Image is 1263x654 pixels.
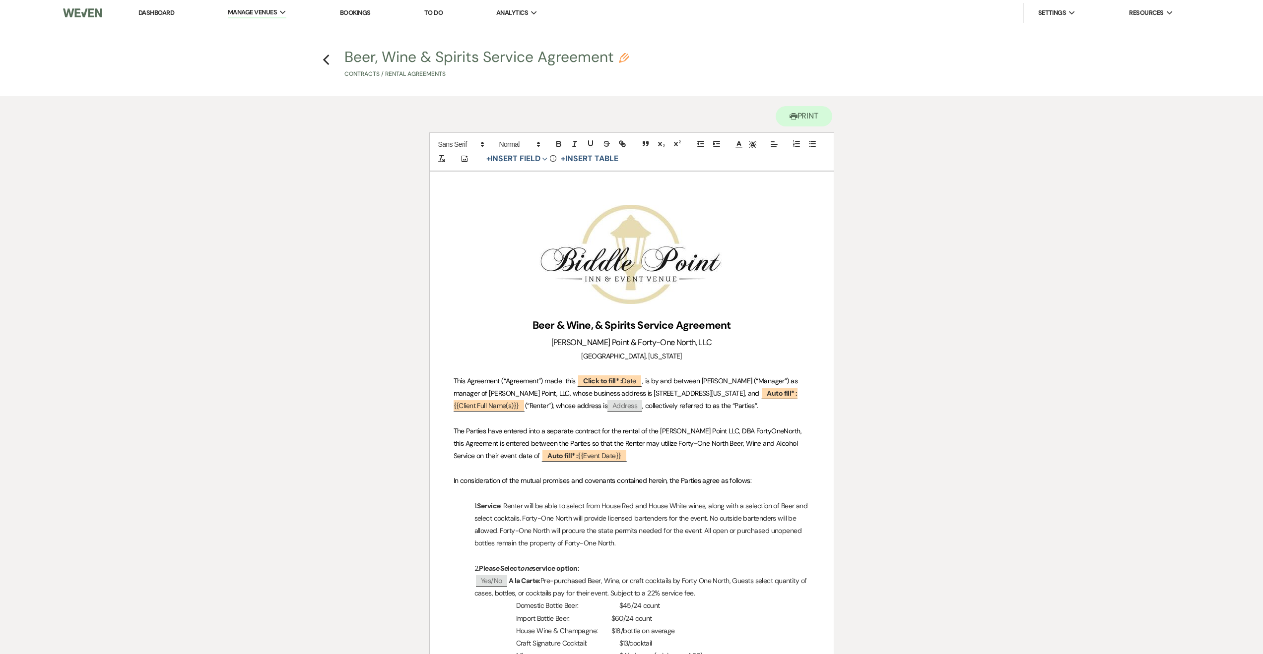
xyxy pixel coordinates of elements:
span: [GEOGRAPHIC_DATA], [US_STATE] [581,352,682,360]
span: Yes/No [476,575,507,587]
span: Resources [1129,8,1163,18]
span: Alignment [767,138,781,150]
img: Weven Logo [63,2,102,23]
strong: Service [477,501,500,510]
a: Bookings [340,8,371,17]
span: Text Background Color [746,138,760,150]
p: House Wine & Champagne: $18/bottle on average [454,625,810,637]
b: Auto fill* : [547,451,578,460]
a: Dashboard [138,8,174,17]
a: To Do [424,8,443,17]
span: [PERSON_NAME] Point & Forty-One North, LLC [551,337,712,348]
span: (“Renter”), whose address is [525,401,607,410]
span: Text Color [732,138,746,150]
strong: Beer & Wine, & Spirits Service Agreement [532,318,731,332]
p: Domestic Bottle Beer: $45/24 count [454,599,810,612]
span: This Agreement (“Agreement”) made this [454,376,576,385]
span: Header Formats [495,138,543,150]
strong: A la Carte: [509,576,540,585]
p: 2. [454,562,810,575]
span: Settings [1038,8,1066,18]
img: 325423790_597185272218711_1166731049594737487_n.jpg [532,205,730,304]
p: Pre-purchased Beer, Wine, or craft cocktails by Forty One North, Guests select quantity of cases,... [454,575,810,599]
b: Auto fill* : [767,389,797,398]
strong: Please Select service option: [479,564,579,573]
span: Date [577,374,642,387]
b: Click to fill* : [583,376,622,385]
span: The Parties have entered into a separate contract for the rental of the [PERSON_NAME] Point LLC, ... [454,426,803,460]
span: , collectively referred to as the “Parties”. [642,401,758,410]
p: Craft Signature Cocktail: $13/cocktail [454,637,810,650]
span: + [486,155,491,163]
span: Manage Venues [228,7,277,17]
span: {{Event Date}} [541,449,627,462]
button: Beer, Wine & Spirits Service AgreementContracts / Rental Agreements [344,50,629,79]
span: In consideration of the mutual promises and covenants contained herein, the Parties agree as foll... [454,476,751,485]
span: + [561,155,565,163]
button: +Insert Table [557,153,621,165]
button: Insert Field [483,153,551,165]
em: one [520,564,532,573]
p: Import Bottle Beer: $60/24 count [454,612,810,625]
span: {{Client Full Name(s)}} [454,387,798,412]
button: Print [776,106,833,126]
p: 1. : Renter will be able to select from House Red and House White wines, along with a selection o... [454,500,810,550]
span: Address [607,400,642,412]
span: Analytics [496,8,528,18]
p: Contracts / Rental Agreements [344,69,629,79]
